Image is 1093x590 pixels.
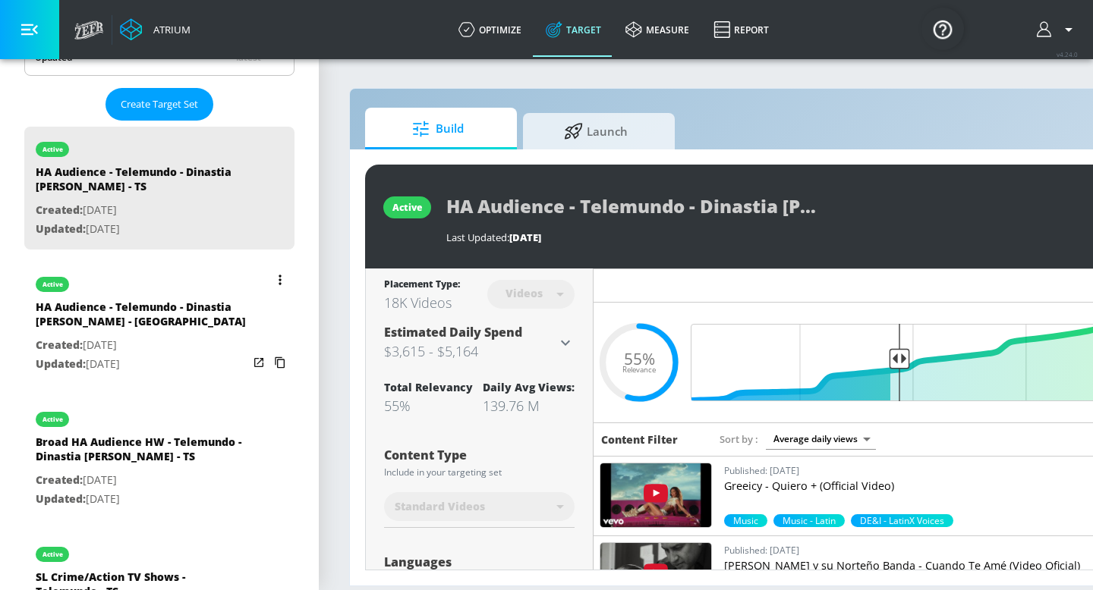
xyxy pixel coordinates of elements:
a: optimize [446,2,534,57]
p: [DATE] [36,355,248,374]
span: [DATE] [509,231,541,244]
h6: Content Filter [601,432,678,447]
p: [DATE] [36,471,248,490]
div: activeHA Audience - Telemundo - Dinastia [PERSON_NAME] - [GEOGRAPHIC_DATA]Created:[DATE]Updated:[... [24,262,295,384]
a: Target [534,2,613,57]
div: 55% [384,397,473,415]
span: Sort by [720,432,758,446]
div: activeBroad HA Audience HW - Telemundo - Dinastia [PERSON_NAME] - TSCreated:[DATE]Updated:[DATE] [24,397,295,519]
span: Launch [538,113,654,149]
p: [DATE] [36,490,248,509]
span: Created: [36,202,83,217]
div: HA Audience - Telemundo - Dinastia [PERSON_NAME] - [GEOGRAPHIC_DATA] [36,300,248,336]
span: Created: [36,472,83,487]
div: Daily Avg Views: [483,380,575,394]
h3: $3,615 - $5,164 [384,341,556,362]
div: Content Type [384,449,575,461]
button: Open Resource Center [921,8,964,50]
div: 99.2% [773,514,845,527]
p: [DATE] [36,220,248,239]
span: Created: [36,337,83,352]
span: Create Target Set [121,96,198,113]
div: Broad HA Audience HW - Telemundo - Dinastia [PERSON_NAME] - TS [36,435,248,471]
div: 70.3% [851,514,953,527]
div: 18K Videos [384,293,460,312]
div: active [43,551,63,558]
div: Average daily views [766,428,876,449]
span: DE&I - LatinX Voices [851,514,953,527]
div: HA Audience - Telemundo - Dinastia [PERSON_NAME] - TS [36,165,248,201]
div: activeHA Audience - Telemundo - Dinastia [PERSON_NAME] - TSCreated:[DATE]Updated:[DATE] [24,127,295,249]
div: Include in your targeting set [384,468,575,477]
div: active [43,281,63,288]
p: [DATE] [36,201,248,220]
span: Music - Latin [773,514,845,527]
span: Estimated Daily Spend [384,324,522,341]
span: 55% [624,350,655,366]
div: Languages [384,556,575,568]
span: v 4.24.0 [1057,50,1078,58]
div: Estimated Daily Spend$3,615 - $5,164 [384,324,575,362]
span: Relevance [622,366,656,374]
span: Build [380,111,496,147]
div: Atrium [147,23,191,36]
div: active [392,201,422,214]
a: measure [613,2,701,57]
img: PfyRCvEOsBU [600,463,711,527]
div: Videos [498,287,550,300]
span: Updated: [36,491,86,506]
span: Updated: [36,356,86,371]
button: Create Target Set [106,88,213,121]
div: 99.2% [724,514,767,527]
span: Updated: [36,221,86,236]
a: Report [701,2,781,57]
div: Total Relevancy [384,380,473,394]
span: Music [724,514,767,527]
span: Standard Videos [395,499,485,514]
button: Copy Targeting Set Link [269,352,291,373]
a: Atrium [120,18,191,41]
div: active [43,146,63,153]
div: active [43,416,63,423]
div: 139.76 M [483,397,575,415]
p: [DATE] [36,336,248,355]
div: Placement Type: [384,278,460,293]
